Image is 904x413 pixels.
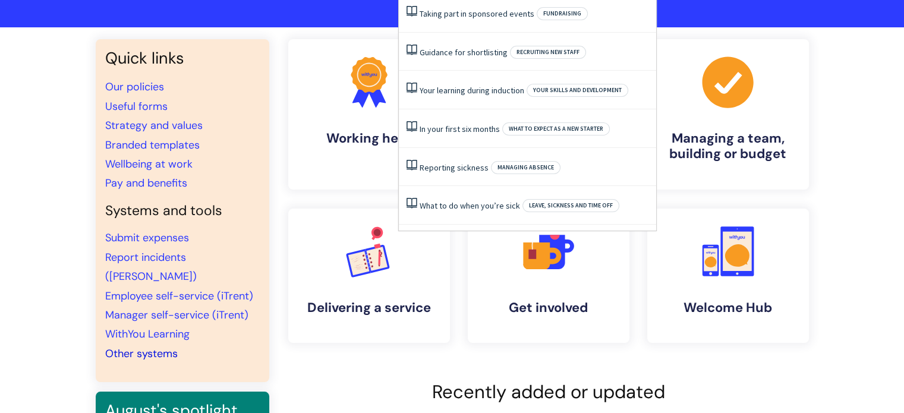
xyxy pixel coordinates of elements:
[105,80,164,94] a: Our policies
[105,231,189,245] a: Submit expenses
[477,300,620,316] h4: Get involved
[288,209,450,343] a: Delivering a service
[288,381,809,403] h2: Recently added or updated
[420,47,508,58] a: Guidance for shortlisting
[420,8,534,19] a: Taking part in sponsored events
[105,138,200,152] a: Branded templates
[105,49,260,68] h3: Quick links
[105,327,190,341] a: WithYou Learning
[105,176,187,190] a: Pay and benefits
[298,131,440,146] h4: Working here
[105,157,193,171] a: Wellbeing at work
[105,289,253,303] a: Employee self-service (iTrent)
[105,118,203,133] a: Strategy and values
[657,131,799,162] h4: Managing a team, building or budget
[105,308,248,322] a: Manager self-service (iTrent)
[502,122,610,135] span: What to expect as a new starter
[105,99,168,114] a: Useful forms
[537,7,588,20] span: Fundraising
[510,46,586,59] span: Recruiting new staff
[288,39,450,190] a: Working here
[105,250,197,283] a: Report incidents ([PERSON_NAME])
[420,200,520,211] a: What to do when you’re sick
[527,84,628,97] span: Your skills and development
[657,300,799,316] h4: Welcome Hub
[298,300,440,316] h4: Delivering a service
[105,203,260,219] h4: Systems and tools
[647,209,809,343] a: Welcome Hub
[105,346,178,361] a: Other systems
[522,199,619,212] span: Leave, sickness and time off
[468,209,629,343] a: Get involved
[420,162,489,173] a: Reporting sickness
[647,39,809,190] a: Managing a team, building or budget
[491,161,560,174] span: Managing absence
[420,85,524,96] a: Your learning during induction
[420,124,500,134] a: In your first six months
